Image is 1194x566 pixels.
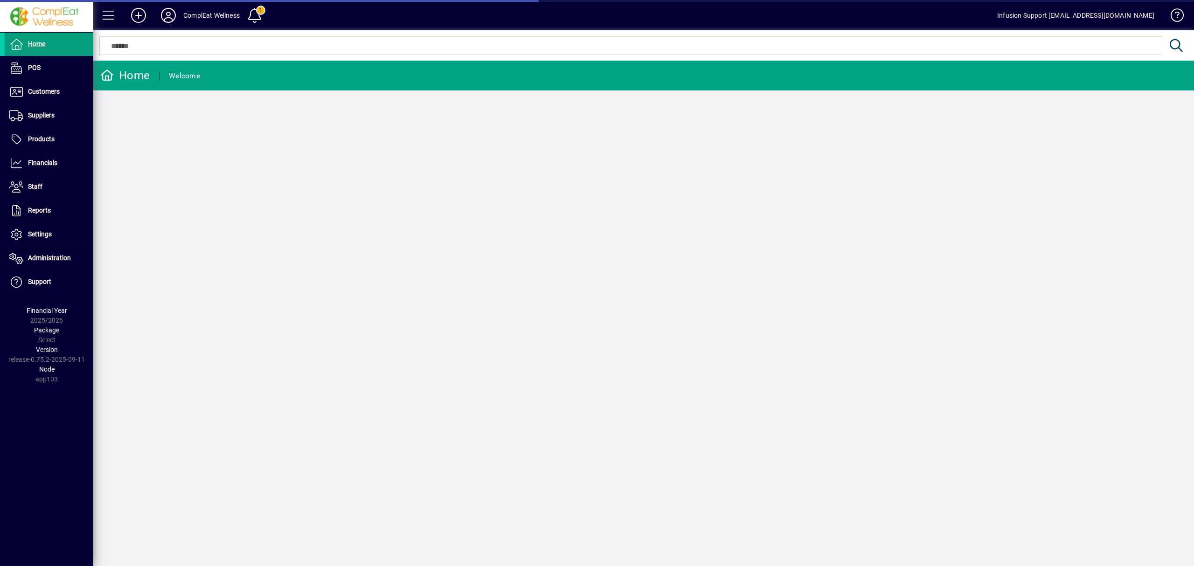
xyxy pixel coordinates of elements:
[5,80,93,104] a: Customers
[28,278,51,285] span: Support
[28,111,55,119] span: Suppliers
[28,230,52,238] span: Settings
[5,223,93,246] a: Settings
[124,7,153,24] button: Add
[169,69,200,83] div: Welcome
[28,88,60,95] span: Customers
[1164,2,1182,32] a: Knowledge Base
[153,7,183,24] button: Profile
[5,104,93,127] a: Suppliers
[28,135,55,143] span: Products
[5,128,93,151] a: Products
[34,326,59,334] span: Package
[5,56,93,80] a: POS
[5,199,93,222] a: Reports
[28,40,45,48] span: Home
[28,207,51,214] span: Reports
[28,254,71,262] span: Administration
[28,64,41,71] span: POS
[5,152,93,175] a: Financials
[997,8,1154,23] div: Infusion Support [EMAIL_ADDRESS][DOMAIN_NAME]
[100,68,150,83] div: Home
[5,247,93,270] a: Administration
[39,366,55,373] span: Node
[36,346,58,353] span: Version
[28,159,57,166] span: Financials
[183,8,240,23] div: ComplEat Wellness
[5,175,93,199] a: Staff
[28,183,42,190] span: Staff
[27,307,67,314] span: Financial Year
[5,270,93,294] a: Support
